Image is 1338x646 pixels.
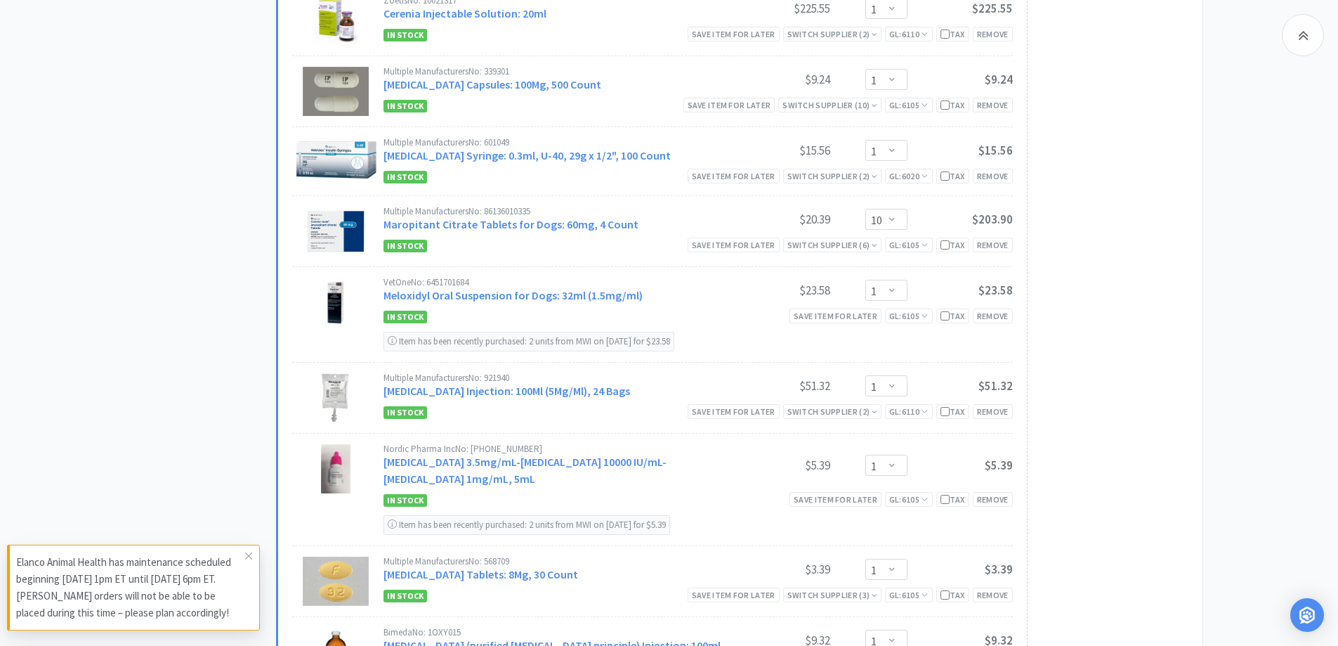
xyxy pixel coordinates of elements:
[889,29,929,39] span: GL: 6110
[940,27,965,41] div: Tax
[383,100,427,112] span: In Stock
[383,332,674,351] div: Item has been recently purchased: 2 units from MWI on [DATE] for $23.58
[383,557,725,566] div: Multiple Manufacturers No: 568709
[889,590,929,600] span: GL: 6105
[383,217,638,231] a: Maropitant Citrate Tablets for Dogs: 60mg, 4 Count
[383,455,667,486] a: [MEDICAL_DATA] 3.5mg/mL-[MEDICAL_DATA] 10000 IU/mL-[MEDICAL_DATA] 1mg/mL, 5mL
[940,588,965,602] div: Tax
[787,405,877,418] div: Switch Supplier ( 2 )
[985,72,1013,87] span: $9.24
[383,207,725,216] div: Multiple Manufacturers No: 86136010335
[383,67,725,76] div: Multiple Manufacturers No: 339301
[973,492,1013,507] div: Remove
[725,561,830,578] div: $3.39
[383,406,427,419] span: In Stock
[383,288,643,302] a: Meloxidyl Oral Suspension for Dogs: 32ml (1.5mg/ml)
[940,405,965,418] div: Tax
[973,27,1013,41] div: Remove
[985,458,1013,473] span: $5.39
[383,138,725,147] div: Multiple Manufacturers No: 601049
[789,492,881,507] div: Save item for later
[383,384,630,398] a: [MEDICAL_DATA] Injection: 100Ml (5Mg/Ml), 24 Bags
[940,98,965,112] div: Tax
[688,404,780,419] div: Save item for later
[889,100,929,110] span: GL: 6105
[725,71,830,88] div: $9.24
[303,373,367,422] img: 60d7cd8ab01f49c8844f0e3e2b04b21a_331199.png
[973,588,1013,602] div: Remove
[383,311,427,323] span: In Stock
[321,444,350,493] img: 99589f326586434ca9d8e19cf829dbb4_816932.png
[978,378,1013,394] span: $51.32
[985,562,1013,577] span: $3.39
[787,588,877,602] div: Switch Supplier ( 3 )
[383,628,725,637] div: Bimeda No: 1OXY015
[973,404,1013,419] div: Remove
[787,27,877,41] div: Switch Supplier ( 2 )
[303,557,368,606] img: 483b0d31b6894443b1b73e3e1fd727b0_226623.png
[725,142,830,159] div: $15.56
[978,283,1013,298] span: $23.58
[383,171,427,183] span: In Stock
[972,212,1013,227] span: $203.90
[725,377,830,394] div: $51.32
[688,238,780,252] div: Save item for later
[973,169,1013,183] div: Remove
[787,238,877,252] div: Switch Supplier ( 6 )
[383,515,670,535] div: Item has been recently purchased: 2 units from MWI on [DATE] for $5.39
[940,493,965,506] div: Tax
[383,6,546,20] a: Cerenia Injectable Solution: 20ml
[972,1,1013,16] span: $225.55
[787,169,877,183] div: Switch Supplier ( 2 )
[782,98,877,112] div: Switch Supplier ( 10 )
[940,238,965,252] div: Tax
[383,567,578,581] a: [MEDICAL_DATA] Tablets: 8Mg, 30 Count
[940,309,965,323] div: Tax
[688,588,780,602] div: Save item for later
[683,98,775,112] div: Save item for later
[383,77,601,91] a: [MEDICAL_DATA] Capsules: 100Mg, 500 Count
[383,373,725,382] div: Multiple Manufacturers No: 921940
[383,444,725,453] div: Nordic Pharma Inc No: [PHONE_NUMBER]
[889,240,929,250] span: GL: 6105
[688,27,780,41] div: Save item for later
[383,590,427,602] span: In Stock
[383,29,427,41] span: In Stock
[383,148,671,162] a: [MEDICAL_DATA] Syringe: 0.3ml, U-40, 29g x 1/2", 100 Count
[383,278,725,287] div: VetOne No: 6451701684
[889,311,929,321] span: GL: 6105
[725,457,830,474] div: $5.39
[688,169,780,183] div: Save item for later
[324,278,348,327] img: 14c1eb22695e474fbf02a9e114542d95_142740.png
[725,282,830,299] div: $23.58
[302,207,369,256] img: 002e6fa5bf324fd38a4195e1205d9355_209429.png
[973,238,1013,252] div: Remove
[889,171,929,181] span: GL: 6020
[292,138,380,182] img: b3f395e1da36482192b866de9bb48435_156416.png
[16,554,245,621] p: Elanco Animal Health has maintenance scheduled beginning [DATE] 1pm ET until [DATE] 6pm ET. [PERS...
[725,211,830,228] div: $20.39
[978,143,1013,158] span: $15.56
[889,494,929,505] span: GL: 6105
[973,98,1013,112] div: Remove
[383,240,427,252] span: In Stock
[940,169,965,183] div: Tax
[303,67,368,116] img: 538125cb3f864fbba6a6e0c6fac983b9_389841.png
[1290,598,1324,632] div: Open Intercom Messenger
[973,309,1013,323] div: Remove
[789,309,881,323] div: Save item for later
[383,494,427,507] span: In Stock
[889,406,929,417] span: GL: 6110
